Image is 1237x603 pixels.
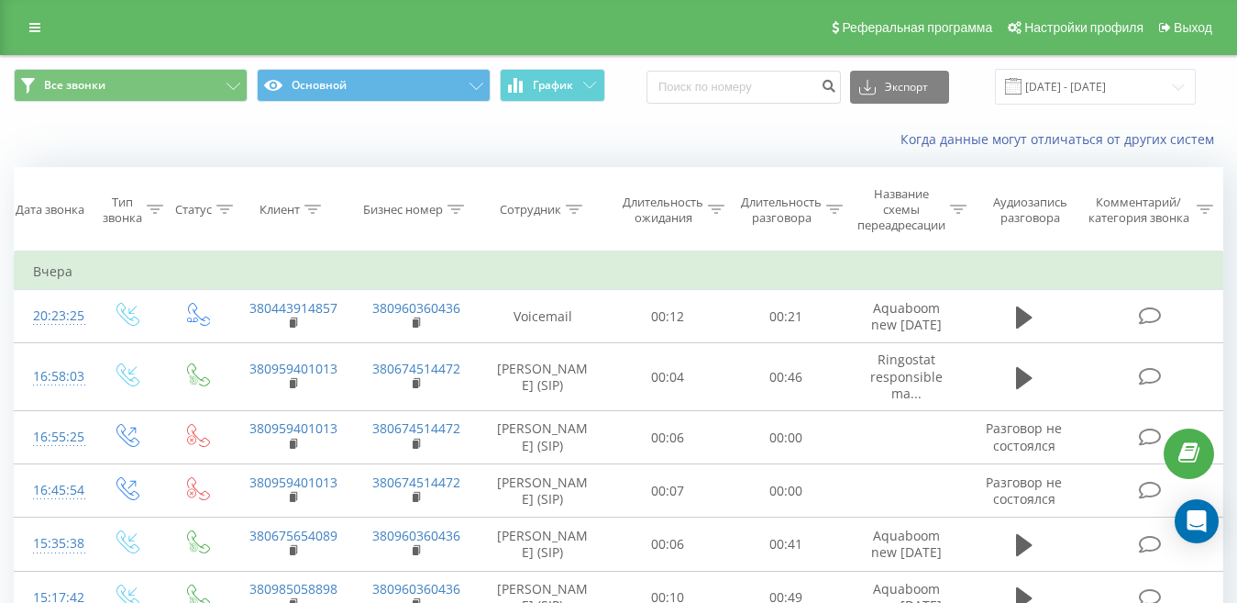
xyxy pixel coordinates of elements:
a: Когда данные могут отличаться от других систем [900,130,1223,148]
div: 16:55:25 [33,419,72,455]
a: 380960360436 [372,580,460,597]
span: Ringostat responsible ma... [870,351,943,401]
td: 00:04 [609,343,727,411]
td: 00:00 [727,464,845,518]
a: 380959401013 [249,419,337,437]
a: 380960360436 [372,299,460,317]
td: 00:41 [727,518,845,571]
a: 380985058898 [249,580,337,597]
a: 380674514472 [372,419,460,437]
td: [PERSON_NAME] (SIP) [477,411,609,464]
button: Все звонки [14,69,248,102]
a: 380959401013 [249,360,337,377]
a: 380960360436 [372,527,460,544]
td: 00:06 [609,518,727,571]
div: Дата звонка [16,202,84,218]
td: 00:07 [609,464,727,518]
a: 380674514472 [372,360,460,377]
span: Реферальная программа [842,20,992,35]
div: Тип звонка [103,195,142,226]
div: Сотрудник [500,202,561,218]
a: 380675654089 [249,527,337,544]
td: 00:12 [609,290,727,343]
div: Комментарий/категория звонка [1085,195,1192,226]
td: [PERSON_NAME] (SIP) [477,343,609,411]
div: Название схемы переадресации [857,186,945,233]
div: Статус [175,202,212,218]
div: Длительность разговора [741,195,822,226]
a: 380443914857 [249,299,337,317]
td: 00:00 [727,411,845,464]
td: Voicemail [477,290,609,343]
td: Aquaboom new [DATE] [845,290,967,343]
div: Длительность ожидания [623,195,703,226]
div: 20:23:25 [33,298,72,334]
td: 00:21 [727,290,845,343]
button: Основной [257,69,491,102]
div: Бизнес номер [363,202,443,218]
td: Вчера [15,253,1223,290]
span: Выход [1174,20,1212,35]
td: [PERSON_NAME] (SIP) [477,518,609,571]
div: 15:35:38 [33,526,72,562]
div: Open Intercom Messenger [1175,499,1219,543]
button: График [500,69,605,102]
div: 16:45:54 [33,473,72,508]
span: Разговор не состоялся [986,474,1062,508]
span: Все звонки [44,78,105,93]
span: Настройки профиля [1024,20,1143,35]
a: 380959401013 [249,474,337,491]
input: Поиск по номеру [646,71,841,104]
span: Разговор не состоялся [986,419,1062,453]
td: 00:46 [727,343,845,411]
div: Клиент [260,202,300,218]
a: 380674514472 [372,474,460,491]
td: [PERSON_NAME] (SIP) [477,464,609,518]
div: Аудиозапись разговора [984,195,1077,226]
div: 16:58:03 [33,359,72,395]
td: Aquaboom new [DATE] [845,518,967,571]
span: График [533,79,573,92]
td: 00:06 [609,411,727,464]
button: Экспорт [850,71,949,104]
